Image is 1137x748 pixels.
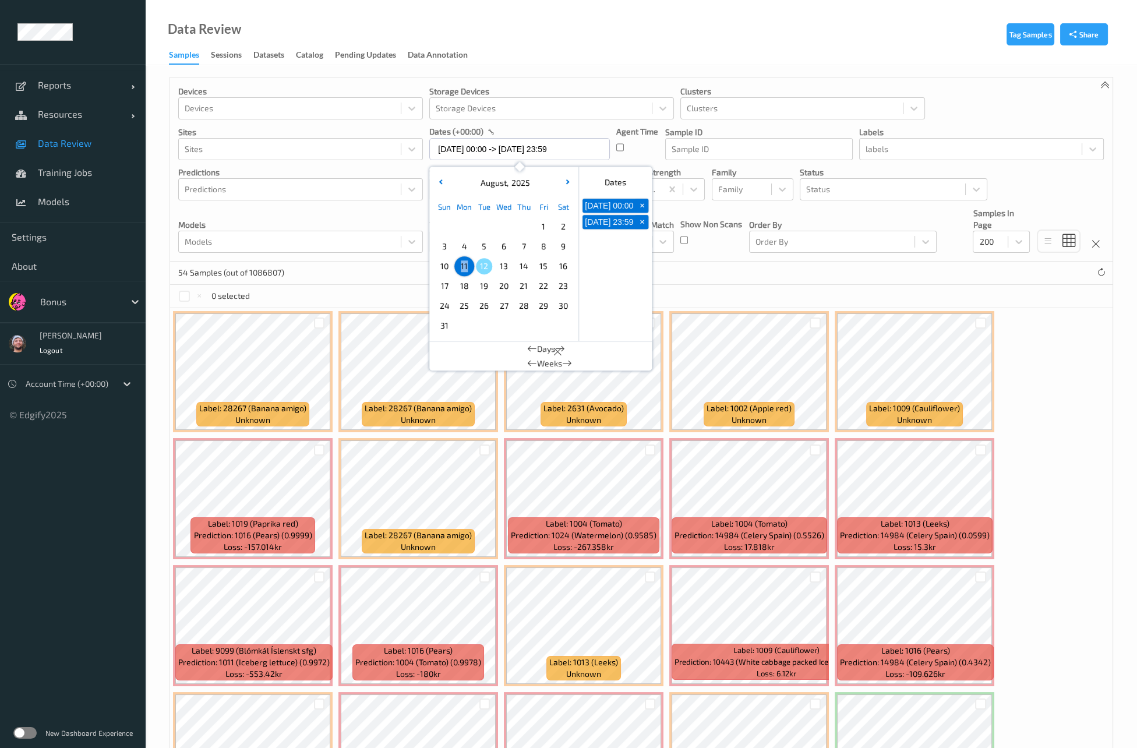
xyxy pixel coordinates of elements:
div: Choose Saturday September 06 of 2025 [553,316,573,336]
span: Label: 1019 (Paprika red) [207,518,298,530]
span: 5 [476,238,492,255]
span: 16 [555,258,571,274]
div: Choose Tuesday July 29 of 2025 [474,217,494,237]
div: Choose Wednesday August 20 of 2025 [494,276,514,296]
span: Label: 1009 (Cauliflower) [869,403,960,414]
div: Datasets [253,49,284,63]
span: unknown [732,414,767,426]
div: Tue [474,197,494,217]
span: + [636,200,648,212]
span: Label: 28267 (Banana amigo) [365,403,472,414]
p: labels [859,126,1104,138]
span: unknown [235,414,270,426]
span: 9 [555,238,571,255]
span: Label: 1016 (Pears) [384,645,453,657]
span: 2 [555,218,571,235]
span: Label: 28267 (Banana amigo) [199,403,306,414]
span: Days [537,343,555,355]
span: 3 [436,238,453,255]
span: 31 [436,317,453,334]
span: 2025 [509,178,530,188]
span: Label: 1009 (Cauliflower) [733,644,820,656]
div: Choose Monday August 18 of 2025 [454,276,474,296]
div: Choose Thursday August 14 of 2025 [514,256,534,276]
div: Choose Saturday August 30 of 2025 [553,296,573,316]
div: Choose Sunday August 10 of 2025 [435,256,454,276]
span: Prediction: 10443 (White cabbage packed Icelandic) (0.937) [675,656,878,668]
span: Weeks [537,358,562,369]
span: Prediction: 1004 (Tomato) (0.9978) [355,657,481,668]
span: 24 [436,298,453,314]
span: Label: 1004 (Tomato) [545,518,622,530]
a: Pending Updates [335,47,408,63]
div: Data Review [168,23,241,35]
a: Samples [169,47,211,65]
a: Datasets [253,47,296,63]
span: August [478,178,507,188]
div: Mon [454,197,474,217]
div: Choose Thursday August 21 of 2025 [514,276,534,296]
p: Storage Devices [429,86,674,97]
div: Data Annotation [408,49,468,63]
p: Agent Time [616,126,658,137]
div: Choose Wednesday August 13 of 2025 [494,256,514,276]
div: Choose Tuesday August 05 of 2025 [474,237,494,256]
span: 20 [496,278,512,294]
span: 25 [456,298,472,314]
div: Choose Monday July 28 of 2025 [454,217,474,237]
div: Choose Friday August 01 of 2025 [534,217,553,237]
p: Sites [178,126,423,138]
span: Prediction: 14984 (Celery Spain) (0.5526) [675,530,824,541]
span: + [636,216,648,228]
div: Choose Monday August 04 of 2025 [454,237,474,256]
span: unknown [401,541,436,553]
span: 6 [496,238,512,255]
button: [DATE] 23:59 [582,215,635,229]
span: Label: 1013 (Leeks) [549,657,618,668]
span: 12 [476,258,492,274]
span: 21 [515,278,532,294]
div: Choose Saturday August 09 of 2025 [553,237,573,256]
div: Choose Sunday August 31 of 2025 [435,316,454,336]
div: Choose Thursday July 31 of 2025 [514,217,534,237]
div: Choose Sunday July 27 of 2025 [435,217,454,237]
span: Prediction: 14984 (Celery Spain) (0.4342) [840,657,991,668]
a: Data Annotation [408,47,479,63]
span: Loss: -267.358kr [553,541,614,553]
div: Pending Updates [335,49,396,63]
div: Choose Saturday August 16 of 2025 [553,256,573,276]
span: Loss: -157.014kr [224,541,282,553]
p: Match Strength [623,167,705,178]
div: Choose Wednesday August 06 of 2025 [494,237,514,256]
button: + [635,199,648,213]
span: Prediction: 1024 (Watermelon) (0.9585) [511,530,656,541]
span: 17 [436,278,453,294]
p: Predictions [178,167,423,178]
div: Choose Sunday August 03 of 2025 [435,237,454,256]
div: , [478,177,530,189]
p: Show Non Scans [680,218,742,230]
p: Devices [178,86,423,97]
span: Label: 1004 (Tomato) [711,518,788,530]
span: Label: 2631 (Avocado) [543,403,624,414]
p: Models [178,219,423,231]
div: Sun [435,197,454,217]
div: Choose Friday September 05 of 2025 [534,316,553,336]
div: Choose Saturday August 23 of 2025 [553,276,573,296]
span: Loss: -553.42kr [225,668,283,680]
span: Loss: -109.626kr [885,668,945,680]
button: [DATE] 00:00 [582,199,635,213]
p: Clusters [680,86,925,97]
span: 7 [515,238,532,255]
button: + [635,215,648,229]
span: 14 [515,258,532,274]
div: Choose Wednesday August 27 of 2025 [494,296,514,316]
span: Label: 1002 (Apple red) [707,403,792,414]
span: Prediction: 1011 (Iceberg lettuce) (0.9972) [178,657,330,668]
p: Family [712,167,793,178]
div: Choose Thursday August 07 of 2025 [514,237,534,256]
a: Sessions [211,47,253,63]
div: Sat [553,197,573,217]
span: unknown [566,668,601,680]
span: 11 [456,258,472,274]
